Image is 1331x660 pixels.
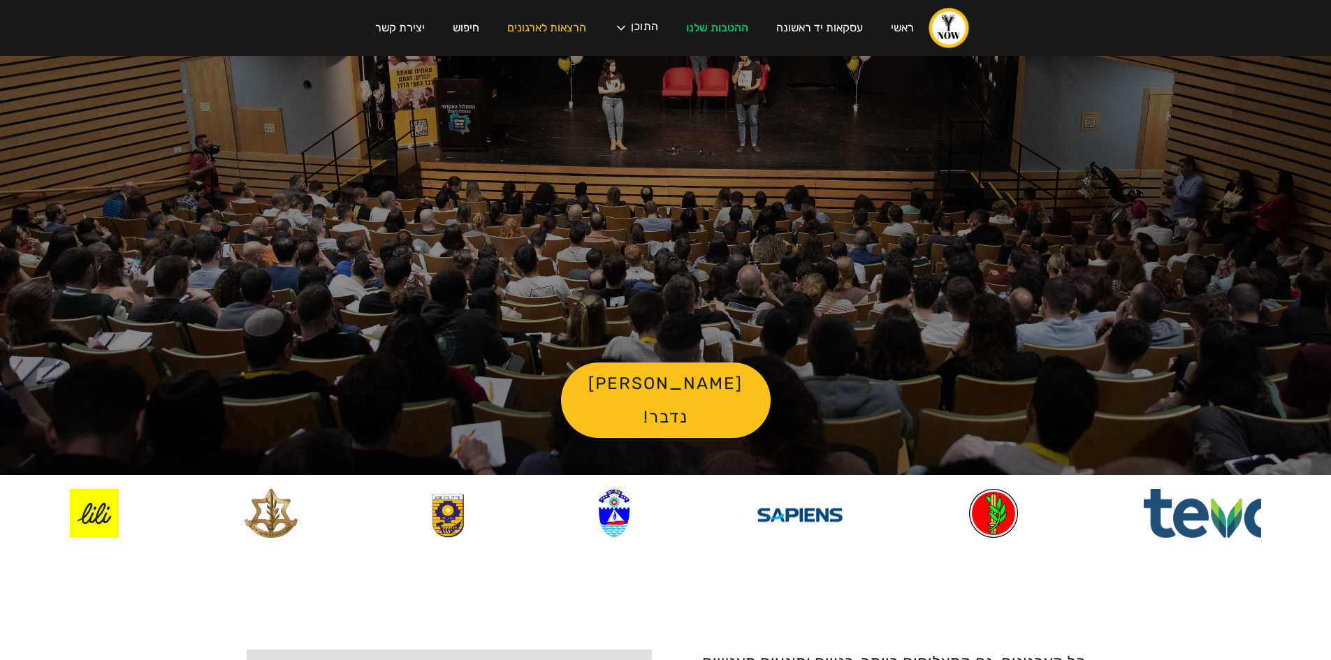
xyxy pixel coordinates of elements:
[877,8,928,47] a: ראשי
[762,8,877,47] a: עסקאות יד ראשונה
[361,8,439,47] a: יצירת קשר
[561,362,771,438] a: [PERSON_NAME] נדבר!
[493,8,600,47] a: הרצאות לארגונים
[672,8,762,47] a: ההטבות שלנו
[439,8,493,47] a: חיפוש
[631,21,658,35] div: התוכן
